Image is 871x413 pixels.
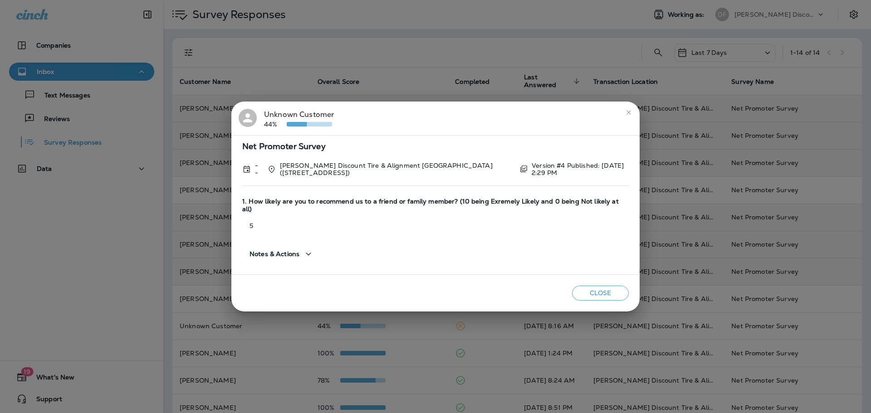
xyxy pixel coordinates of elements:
[264,121,287,128] p: 44%
[532,162,629,176] p: Version #4 Published: [DATE] 2:29 PM
[250,250,299,258] span: Notes & Actions
[572,286,629,301] button: Close
[280,162,512,176] p: [PERSON_NAME] Discount Tire & Alignment [GEOGRAPHIC_DATA] ([STREET_ADDRESS])
[242,222,629,229] p: 5
[621,105,636,120] button: close
[242,241,321,267] button: Notes & Actions
[242,198,629,213] span: 1. How likely are you to recommend us to a friend or family member? (10 being Exremely Likely and...
[264,109,334,128] div: Unknown Customer
[255,162,260,176] p: --
[242,143,629,151] span: Net Promoter Survey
